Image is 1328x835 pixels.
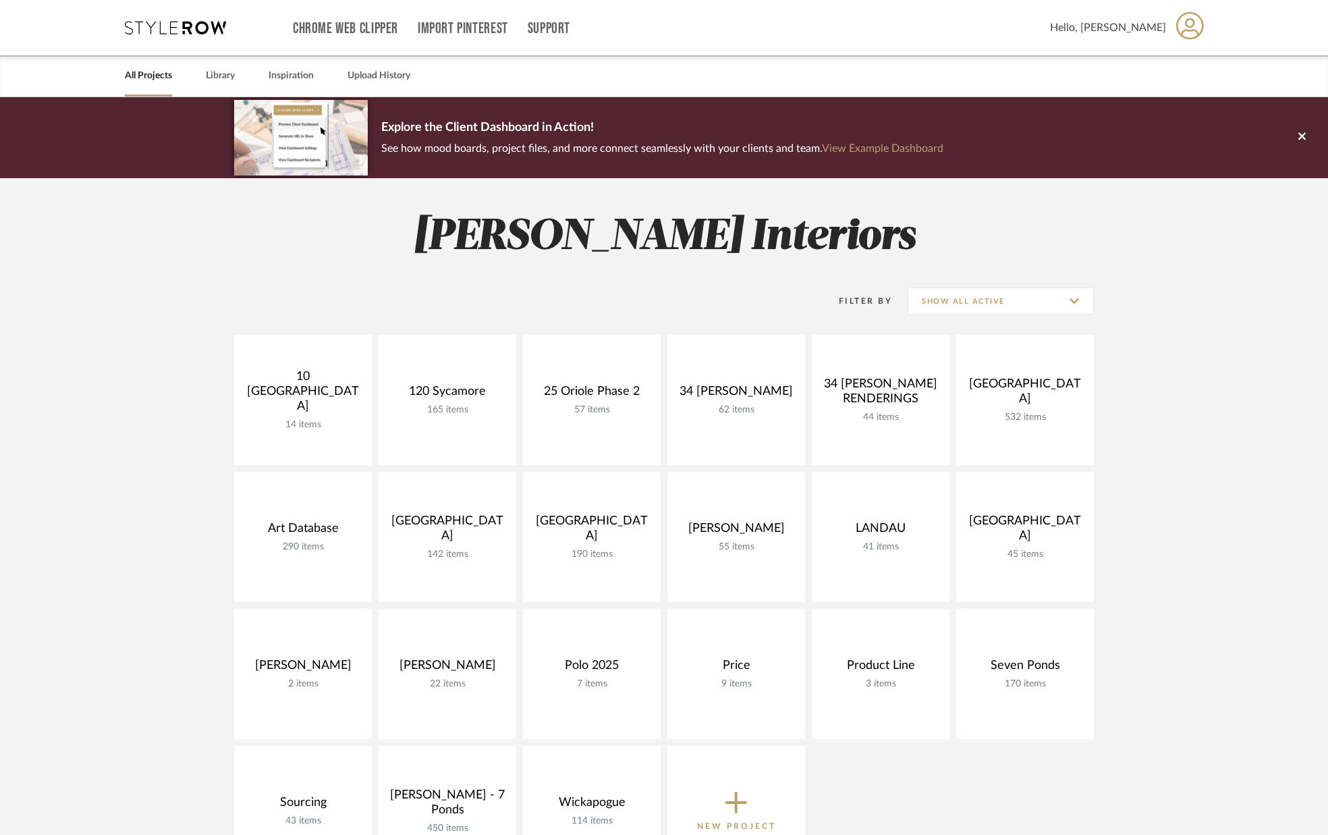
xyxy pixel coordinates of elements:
[823,521,939,541] div: LANDAU
[418,23,508,34] a: Import Pinterest
[678,521,794,541] div: [PERSON_NAME]
[293,23,398,34] a: Chrome Web Clipper
[534,658,650,678] div: Polo 2025
[528,23,570,34] a: Support
[125,67,172,85] a: All Projects
[245,678,361,690] div: 2 items
[269,67,314,85] a: Inspiration
[245,521,361,541] div: Art Database
[678,541,794,553] div: 55 items
[381,117,943,139] p: Explore the Client Dashboard in Action!
[534,514,650,549] div: [GEOGRAPHIC_DATA]
[967,412,1083,423] div: 532 items
[823,377,939,412] div: 34 [PERSON_NAME] RENDERINGS
[534,795,650,815] div: Wickapogue
[678,658,794,678] div: Price
[245,795,361,815] div: Sourcing
[234,100,368,175] img: d5d033c5-7b12-40c2-a960-1ecee1989c38.png
[1050,20,1166,36] span: Hello, [PERSON_NAME]
[967,549,1083,560] div: 45 items
[697,819,776,833] p: New Project
[822,143,943,154] a: View Example Dashboard
[534,549,650,560] div: 190 items
[389,384,505,404] div: 120 Sycamore
[178,212,1150,263] h2: [PERSON_NAME] Interiors
[678,404,794,416] div: 62 items
[389,823,505,834] div: 450 items
[967,658,1083,678] div: Seven Ponds
[678,678,794,690] div: 9 items
[245,815,361,827] div: 43 items
[348,67,410,85] a: Upload History
[389,404,505,416] div: 165 items
[823,678,939,690] div: 3 items
[678,384,794,404] div: 34 [PERSON_NAME]
[381,139,943,158] p: See how mood boards, project files, and more connect seamlessly with your clients and team.
[245,369,361,419] div: 10 [GEOGRAPHIC_DATA]
[823,658,939,678] div: Product Line
[534,815,650,827] div: 114 items
[534,404,650,416] div: 57 items
[206,67,235,85] a: Library
[823,541,939,553] div: 41 items
[534,384,650,404] div: 25 Oriole Phase 2
[389,514,505,549] div: [GEOGRAPHIC_DATA]
[823,412,939,423] div: 44 items
[967,678,1083,690] div: 170 items
[534,678,650,690] div: 7 items
[967,377,1083,412] div: [GEOGRAPHIC_DATA]
[389,658,505,678] div: [PERSON_NAME]
[245,658,361,678] div: [PERSON_NAME]
[245,541,361,553] div: 290 items
[967,514,1083,549] div: [GEOGRAPHIC_DATA]
[389,678,505,690] div: 22 items
[245,419,361,431] div: 14 items
[389,788,505,823] div: [PERSON_NAME] - 7 Ponds
[821,294,892,308] div: Filter By
[389,549,505,560] div: 142 items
